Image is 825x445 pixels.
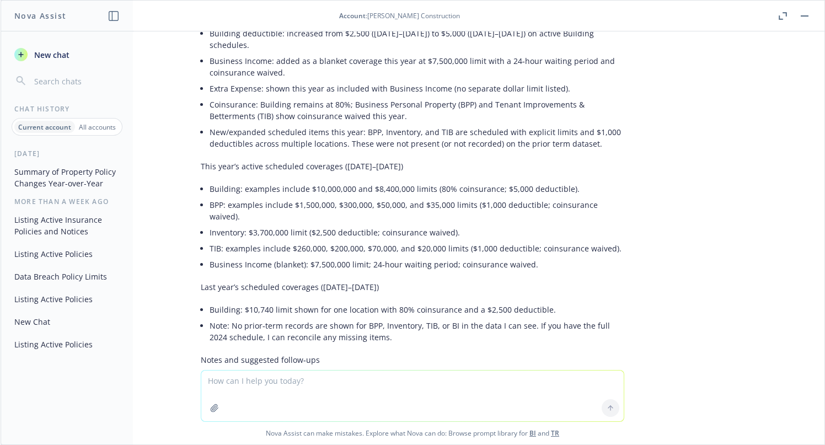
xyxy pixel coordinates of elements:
[79,122,116,132] p: All accounts
[210,197,624,224] li: BPP: examples include $1,500,000, $300,000, $50,000, and $35,000 limits ($1,000 deductible; coins...
[10,290,124,308] button: Listing Active Policies
[10,45,124,65] button: New chat
[551,428,559,438] a: TR
[10,163,124,192] button: Summary of Property Policy Changes Year-over-Year
[10,211,124,240] button: Listing Active Insurance Policies and Notices
[1,104,133,114] div: Chat History
[339,11,366,20] span: Account
[14,10,66,22] h1: Nova Assist
[10,313,124,331] button: New Chat
[18,122,71,132] p: Current account
[339,11,460,20] div: : [PERSON_NAME] Construction
[5,422,820,444] span: Nova Assist can make mistakes. Explore what Nova can do: Browse prompt library for and
[32,73,120,89] input: Search chats
[10,267,124,286] button: Data Breach Policy Limits
[210,318,624,345] li: Note: No prior‑term records are shown for BPP, Inventory, TIB, or BI in the data I can see. If yo...
[1,197,133,206] div: More than a week ago
[10,335,124,353] button: Listing Active Policies
[201,160,624,172] p: This year’s active scheduled coverages ([DATE]–[DATE])
[529,428,536,438] a: BI
[210,124,624,152] li: New/expanded scheduled items this year: BPP, Inventory, and TIB are scheduled with explicit limit...
[10,245,124,263] button: Listing Active Policies
[201,281,624,293] p: Last year’s scheduled coverages ([DATE]–[DATE])
[210,53,624,81] li: Business Income: added as a blanket coverage this year at $7,500,000 limit with a 24‑hour waiting...
[201,354,624,366] p: Notes and suggested follow‑ups
[1,149,133,158] div: [DATE]
[32,49,69,61] span: New chat
[210,256,624,272] li: Business Income (blanket): $7,500,000 limit; 24‑hour waiting period; coinsurance waived.
[210,302,624,318] li: Building: $10,740 limit shown for one location with 80% coinsurance and a $2,500 deductible.
[210,181,624,197] li: Building: examples include $10,000,000 and $8,400,000 limits (80% coinsurance; $5,000 deductible).
[210,240,624,256] li: TIB: examples include $260,000, $200,000, $70,000, and $20,000 limits ($1,000 deductible; coinsur...
[210,224,624,240] li: Inventory: $3,700,000 limit ($2,500 deductible; coinsurance waived).
[210,25,624,53] li: Building deductible: increased from $2,500 ([DATE]–[DATE]) to $5,000 ([DATE]–[DATE]) on active Bu...
[210,96,624,124] li: Coinsurance: Building remains at 80%; Business Personal Property (BPP) and Tenant Improvements & ...
[210,81,624,96] li: Extra Expense: shown this year as included with Business Income (no separate dollar limit listed).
